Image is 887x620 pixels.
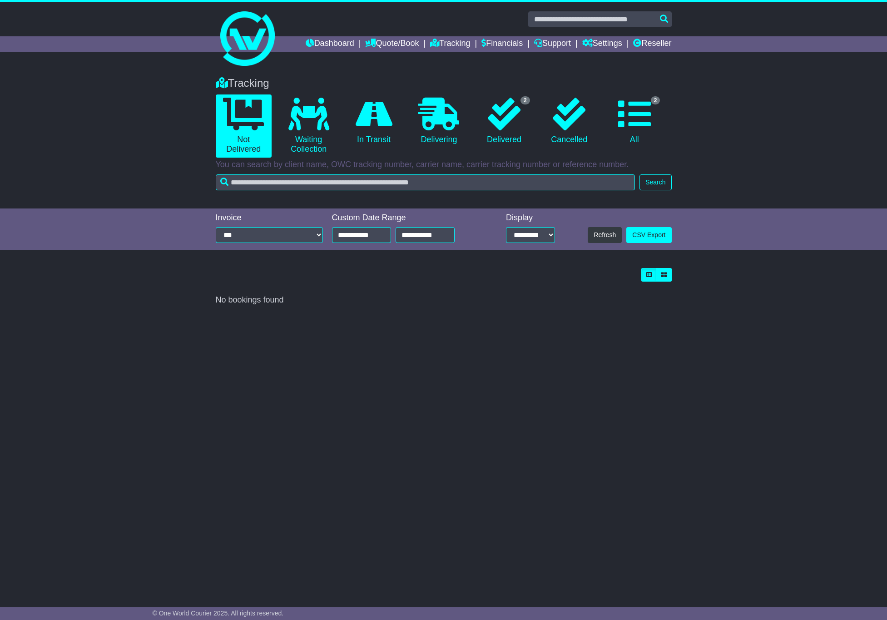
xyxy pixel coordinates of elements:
a: Tracking [430,36,470,52]
button: Refresh [588,227,622,243]
a: Settings [582,36,622,52]
a: Reseller [633,36,671,52]
div: Tracking [211,77,676,90]
div: No bookings found [216,295,672,305]
a: 2 Delivered [476,94,532,148]
a: Quote/Book [365,36,419,52]
a: Dashboard [306,36,354,52]
div: Display [506,213,555,223]
a: Support [534,36,571,52]
a: Not Delivered [216,94,272,158]
a: CSV Export [626,227,671,243]
span: © One World Courier 2025. All rights reserved. [153,610,284,617]
a: Financials [481,36,523,52]
div: Invoice [216,213,323,223]
a: Cancelled [541,94,597,148]
div: Custom Date Range [332,213,478,223]
span: 2 [520,96,530,104]
span: 2 [651,96,660,104]
a: Waiting Collection [281,94,337,158]
p: You can search by client name, OWC tracking number, carrier name, carrier tracking number or refe... [216,160,672,170]
a: In Transit [346,94,401,148]
button: Search [639,174,671,190]
a: Delivering [411,94,467,148]
a: 2 All [606,94,662,148]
